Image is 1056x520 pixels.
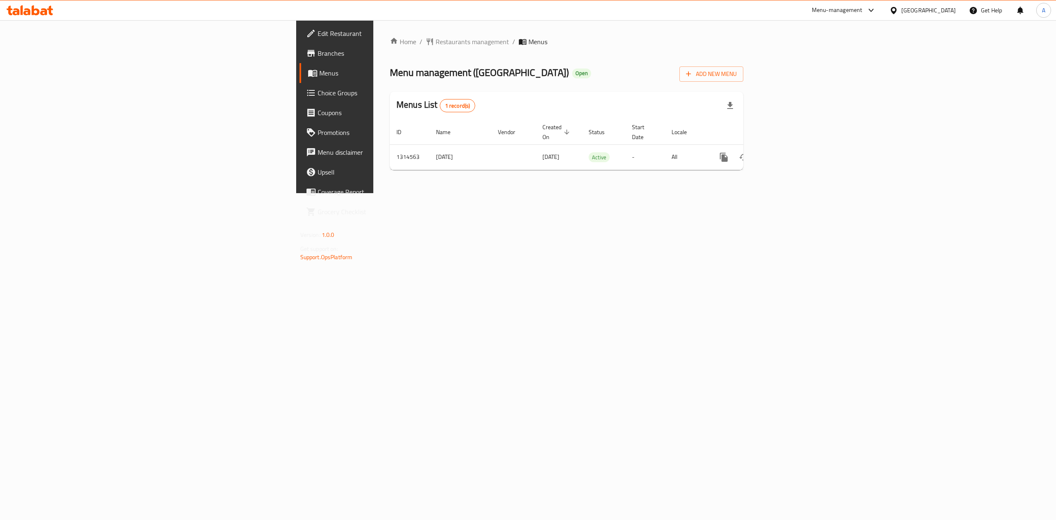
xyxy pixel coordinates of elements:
[542,122,572,142] span: Created On
[440,102,475,110] span: 1 record(s)
[720,96,740,116] div: Export file
[498,127,526,137] span: Vendor
[299,162,473,182] a: Upsell
[299,182,473,202] a: Coverage Report
[572,70,591,77] span: Open
[679,66,743,82] button: Add New Menu
[390,37,743,47] nav: breadcrumb
[625,144,665,170] td: -
[707,120,800,145] th: Actions
[686,69,737,79] span: Add New Menu
[318,88,466,98] span: Choice Groups
[528,37,547,47] span: Menus
[901,6,956,15] div: [GEOGRAPHIC_DATA]
[299,63,473,83] a: Menus
[665,144,707,170] td: All
[714,147,734,167] button: more
[318,48,466,58] span: Branches
[300,252,353,262] a: Support.OpsPlatform
[318,147,466,157] span: Menu disclaimer
[512,37,515,47] li: /
[318,28,466,38] span: Edit Restaurant
[672,127,698,137] span: Locale
[589,153,610,162] span: Active
[300,243,338,254] span: Get support on:
[589,127,615,137] span: Status
[390,120,800,170] table: enhanced table
[396,127,412,137] span: ID
[299,83,473,103] a: Choice Groups
[390,63,569,82] span: Menu management ( [GEOGRAPHIC_DATA] )
[1042,6,1045,15] span: A
[299,24,473,43] a: Edit Restaurant
[299,43,473,63] a: Branches
[632,122,655,142] span: Start Date
[322,229,335,240] span: 1.0.0
[299,103,473,123] a: Coupons
[318,187,466,197] span: Coverage Report
[436,127,461,137] span: Name
[318,167,466,177] span: Upsell
[572,69,591,78] div: Open
[542,151,559,162] span: [DATE]
[299,202,473,222] a: Grocery Checklist
[396,99,475,112] h2: Menus List
[589,152,610,162] div: Active
[318,128,466,137] span: Promotions
[734,147,754,167] button: Change Status
[318,207,466,217] span: Grocery Checklist
[319,68,466,78] span: Menus
[812,5,863,15] div: Menu-management
[318,108,466,118] span: Coupons
[299,123,473,142] a: Promotions
[300,229,321,240] span: Version:
[299,142,473,162] a: Menu disclaimer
